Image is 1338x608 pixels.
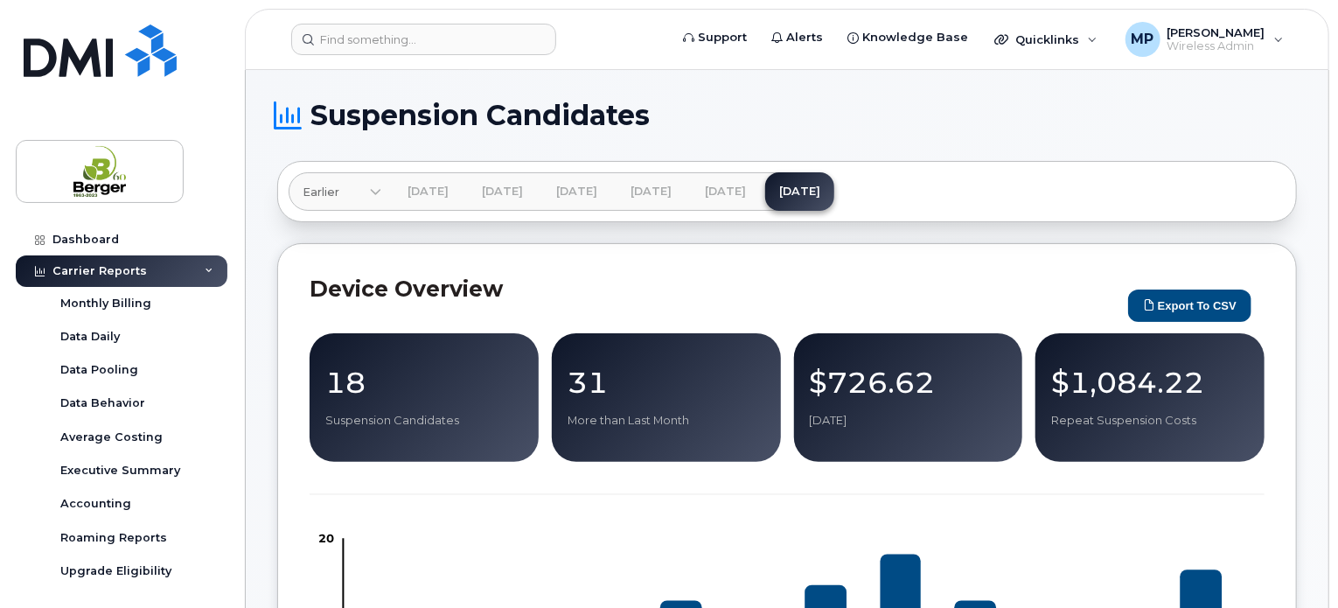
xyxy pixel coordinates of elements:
[325,367,523,398] p: 18
[691,172,760,211] a: [DATE]
[325,413,523,429] p: Suspension Candidates
[568,367,765,398] p: 31
[318,531,334,545] tspan: 20
[310,102,650,129] span: Suspension Candidates
[765,172,834,211] a: [DATE]
[1128,290,1251,322] button: Export to CSV
[568,413,765,429] p: More than Last Month
[810,367,1007,398] p: $726.62
[1051,413,1249,429] p: Repeat Suspension Costs
[468,172,537,211] a: [DATE]
[617,172,686,211] a: [DATE]
[1051,367,1249,398] p: $1,084.22
[289,172,381,211] a: Earlier
[310,276,1119,302] h2: Device Overview
[394,172,463,211] a: [DATE]
[303,184,339,200] span: Earlier
[810,413,1007,429] p: [DATE]
[542,172,611,211] a: [DATE]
